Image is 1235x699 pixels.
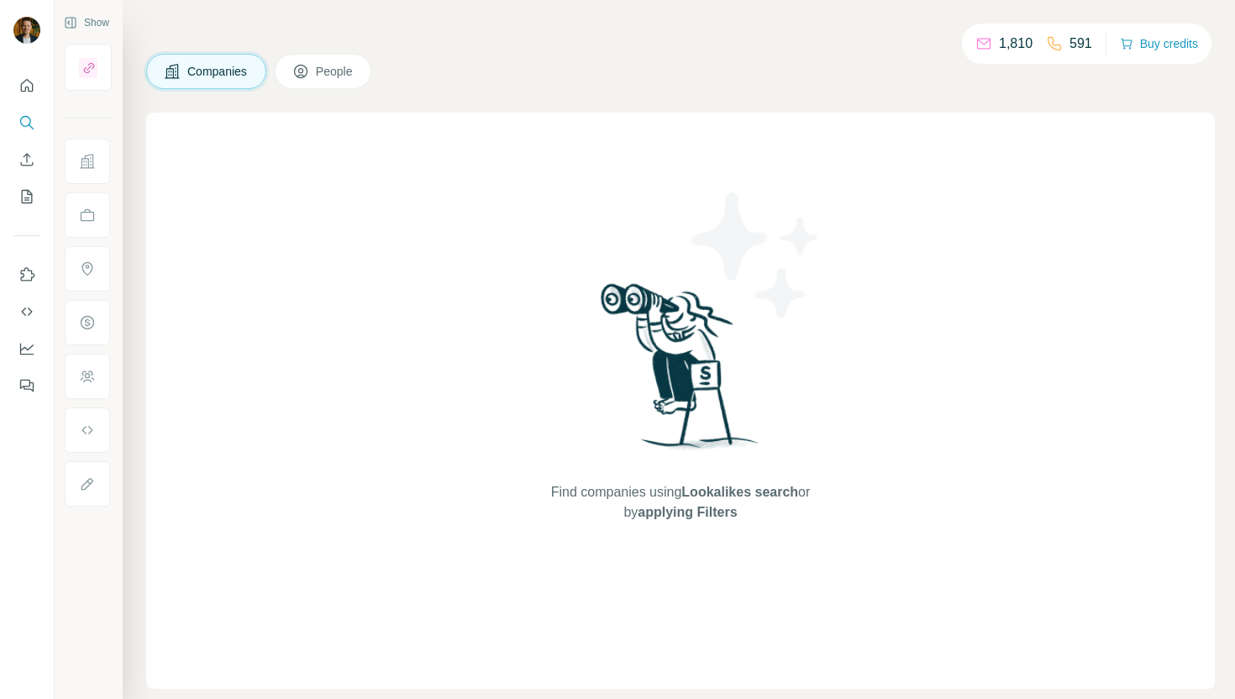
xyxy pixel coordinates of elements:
button: Dashboard [13,334,40,364]
span: People [316,63,355,80]
span: Lookalikes search [681,485,798,499]
button: My lists [13,181,40,212]
button: Use Surfe on LinkedIn [13,260,40,290]
button: Show [52,10,121,35]
img: Surfe Illustration - Stars [681,180,832,331]
p: 591 [1069,34,1092,54]
button: Quick start [13,71,40,101]
p: 1,810 [999,34,1033,54]
button: Feedback [13,371,40,401]
span: applying Filters [638,505,737,519]
button: Buy credits [1120,32,1198,55]
span: Companies [187,63,249,80]
span: Find companies using or by [546,482,815,523]
button: Search [13,108,40,138]
img: Surfe Illustration - Woman searching with binoculars [593,279,768,466]
img: Avatar [13,17,40,44]
button: Use Surfe API [13,297,40,327]
button: Enrich CSV [13,145,40,175]
h4: Search [146,20,1215,44]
